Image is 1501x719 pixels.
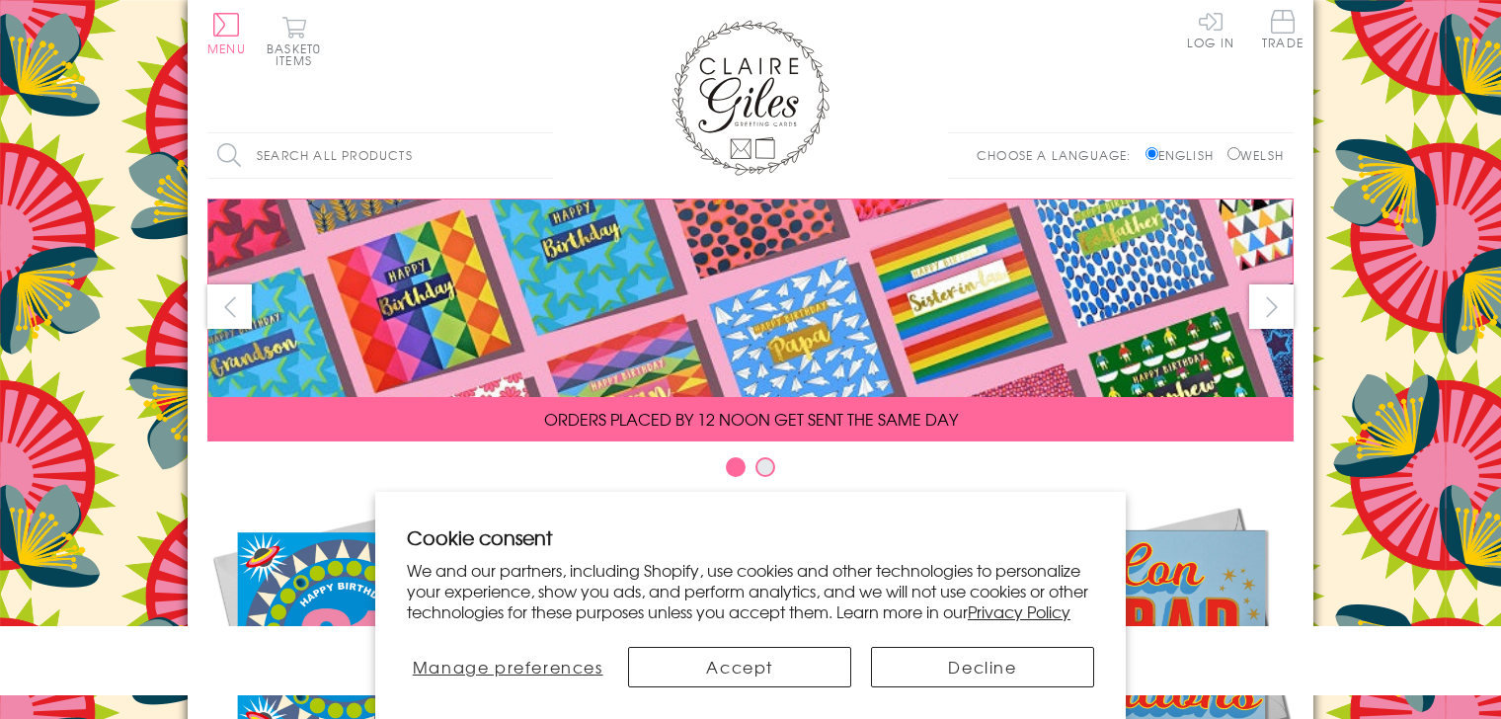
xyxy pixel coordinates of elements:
div: Carousel Pagination [207,456,1294,487]
input: English [1145,147,1158,160]
input: Search all products [207,133,553,178]
a: Log In [1187,10,1234,48]
p: We and our partners, including Shopify, use cookies and other technologies to personalize your ex... [407,560,1094,621]
img: Claire Giles Greetings Cards [671,20,829,176]
input: Search [533,133,553,178]
h2: Cookie consent [407,523,1094,551]
button: Menu [207,13,246,54]
label: Welsh [1227,146,1284,164]
button: Accept [628,647,851,687]
button: next [1249,284,1294,329]
span: Trade [1262,10,1303,48]
button: Carousel Page 1 (Current Slide) [726,457,746,477]
button: Manage preferences [407,647,608,687]
span: ORDERS PLACED BY 12 NOON GET SENT THE SAME DAY [544,407,958,431]
p: Choose a language: [977,146,1142,164]
label: English [1145,146,1224,164]
span: 0 items [276,40,321,69]
button: Basket0 items [267,16,321,66]
input: Welsh [1227,147,1240,160]
button: Decline [871,647,1094,687]
button: Carousel Page 2 [755,457,775,477]
button: prev [207,284,252,329]
a: Trade [1262,10,1303,52]
span: Menu [207,40,246,57]
a: Privacy Policy [968,599,1070,623]
span: Manage preferences [413,655,603,679]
